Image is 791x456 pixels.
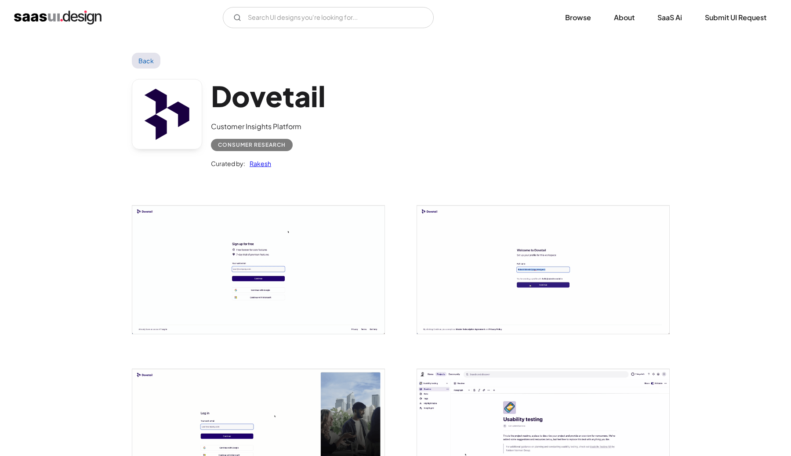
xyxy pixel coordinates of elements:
div: Consumer Research [218,140,286,150]
a: home [14,11,102,25]
a: Rakesh [245,158,271,169]
a: About [603,8,645,27]
a: open lightbox [417,206,669,334]
h1: Dovetail [211,79,326,113]
a: Back [132,53,160,69]
a: SaaS Ai [647,8,693,27]
form: Email Form [223,7,434,28]
div: Customer Insights Platform [211,121,326,132]
img: 6422d51922b62f27a8ef2e7c_Dovetail%20-%20Customer%20insights%20Sign%20up.png [132,206,385,334]
input: Search UI designs you're looking for... [223,7,434,28]
a: Browse [555,8,602,27]
div: Curated by: [211,158,245,169]
a: open lightbox [132,206,385,334]
a: Submit UI Request [694,8,777,27]
img: 6422d519717e77fd2f9dd5ed_Dovetail%20-%20Customer%20insights%20Setup%20workspace%20and%20profile.png [417,206,669,334]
